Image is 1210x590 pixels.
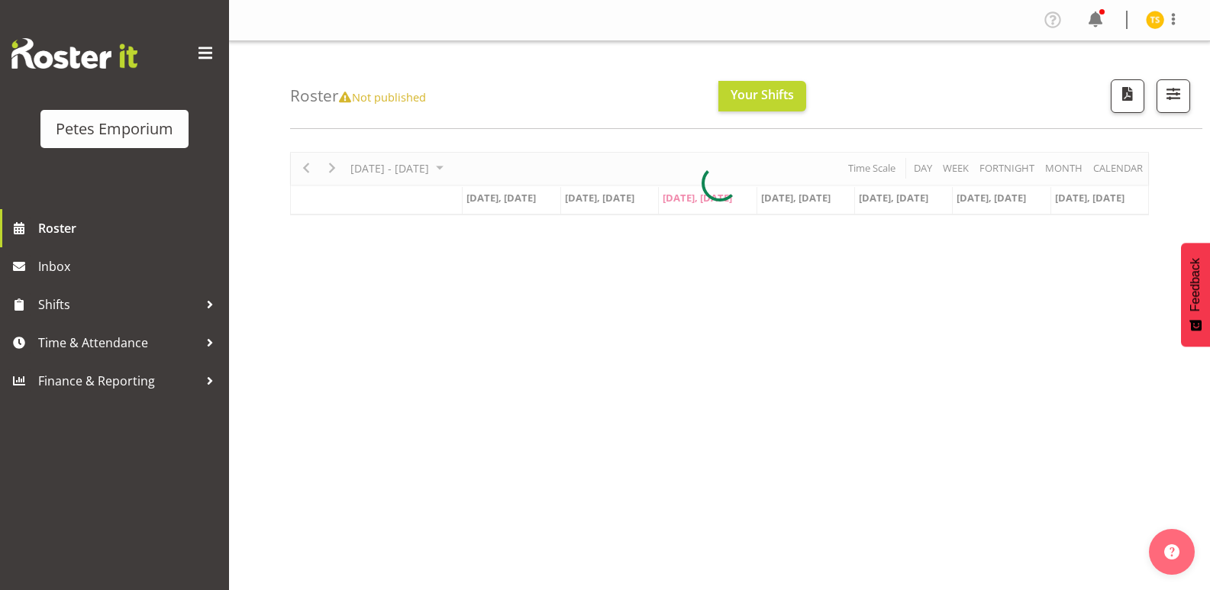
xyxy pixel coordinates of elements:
span: Feedback [1189,258,1202,311]
span: Time & Attendance [38,331,198,354]
span: Not published [339,89,425,105]
button: Download a PDF of the roster according to the set date range. [1111,79,1144,113]
img: Rosterit website logo [11,38,137,69]
span: Inbox [38,255,221,278]
button: Filter Shifts [1157,79,1190,113]
span: Finance & Reporting [38,369,198,392]
h4: Roster [290,87,425,105]
img: help-xxl-2.png [1164,544,1179,559]
span: Roster [38,217,221,240]
div: Petes Emporium [56,118,173,140]
img: tamara-straker11292.jpg [1146,11,1164,29]
span: Shifts [38,293,198,316]
button: Feedback - Show survey [1181,243,1210,347]
span: Your Shifts [731,86,794,103]
button: Your Shifts [718,81,806,111]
